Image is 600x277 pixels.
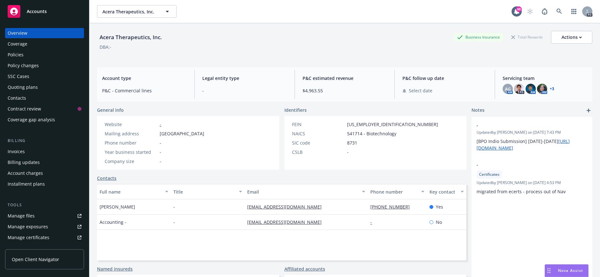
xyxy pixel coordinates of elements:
button: Email [245,184,368,199]
div: NAICS [292,130,345,137]
span: - [477,122,571,129]
span: - [160,149,161,155]
div: Coverage [8,39,27,49]
div: Company size [105,158,157,165]
a: Coverage [5,39,84,49]
div: Phone number [105,139,157,146]
a: Contacts [97,175,116,181]
div: Policies [8,50,24,60]
a: - [160,121,161,127]
div: -Updatedby [PERSON_NAME] on [DATE] 7:43 PM[BPO Indio Submission] [DATE]-[DATE][URL][DOMAIN_NAME] [471,117,592,156]
div: -CertificatesUpdatedby [PERSON_NAME] on [DATE] 4:53 PMmigrated from ecerts - process out of Nav [471,156,592,200]
span: - [173,219,175,225]
img: photo [526,84,536,94]
div: Actions [562,31,582,43]
span: [GEOGRAPHIC_DATA] [160,130,204,137]
img: photo [537,84,547,94]
a: add [585,107,592,114]
div: CSLB [292,149,345,155]
span: P&C estimated revenue [303,75,387,82]
div: SSC Cases [8,71,29,82]
a: Contract review [5,104,84,114]
a: Report a Bug [538,5,551,18]
a: Installment plans [5,179,84,189]
span: Identifiers [284,107,307,113]
span: Yes [436,203,443,210]
button: Phone number [368,184,427,199]
a: Coverage gap analysis [5,115,84,125]
span: Servicing team [503,75,587,82]
span: Updated by [PERSON_NAME] on [DATE] 4:53 PM [477,180,587,186]
div: Installment plans [8,179,45,189]
a: +3 [550,87,554,91]
a: [PHONE_NUMBER] [370,204,415,210]
div: Key contact [429,188,457,195]
span: [US_EMPLOYER_IDENTIFICATION_NUMBER] [347,121,438,128]
span: P&C - Commercial lines [102,87,187,94]
div: Manage files [8,211,35,221]
span: 541714 - Biotechnology [347,130,396,137]
span: No [436,219,442,225]
div: Quoting plans [8,82,38,92]
a: Overview [5,28,84,38]
div: Policy changes [8,60,39,71]
div: Overview [8,28,27,38]
div: Acera Therapeutics, Inc. [97,33,164,41]
div: Contract review [8,104,41,114]
div: Title [173,188,235,195]
a: Accounts [5,3,84,20]
a: Billing updates [5,157,84,167]
span: [PERSON_NAME] [100,203,135,210]
div: Contacts [8,93,26,103]
span: Nova Assist [558,268,583,273]
a: Manage BORs [5,243,84,253]
div: Phone number [370,188,417,195]
a: [EMAIL_ADDRESS][DOMAIN_NAME] [247,219,327,225]
span: Notes [471,107,485,114]
span: Account type [102,75,187,82]
span: - [347,149,349,155]
div: Invoices [8,146,25,157]
span: - [160,139,161,146]
button: Actions [551,31,592,44]
button: Title [171,184,245,199]
a: Policy changes [5,60,84,71]
span: $4,963.55 [303,87,387,94]
button: Nova Assist [545,264,589,277]
div: FEIN [292,121,345,128]
span: 8731 [347,139,357,146]
span: - [202,87,287,94]
span: Open Client Navigator [12,256,59,263]
a: - [370,219,377,225]
button: Key contact [427,184,466,199]
div: Billing updates [8,157,40,167]
span: General info [97,107,124,113]
div: Business Insurance [454,33,503,41]
a: Start snowing [524,5,536,18]
a: Contacts [5,93,84,103]
span: Select date [409,87,432,94]
span: - [173,203,175,210]
span: - [477,161,571,168]
div: Billing [5,138,84,144]
a: Search [553,5,566,18]
div: Manage BORs [8,243,38,253]
a: Manage files [5,211,84,221]
span: Acera Therapeutics, Inc. [102,8,157,15]
div: Drag to move [545,265,553,277]
a: Account charges [5,168,84,178]
a: Affiliated accounts [284,266,325,272]
a: Quoting plans [5,82,84,92]
div: Year business started [105,149,157,155]
div: Manage exposures [8,222,48,232]
a: Invoices [5,146,84,157]
a: Manage exposures [5,222,84,232]
div: Mailing address [105,130,157,137]
div: Full name [100,188,161,195]
span: Legal entity type [202,75,287,82]
div: Manage certificates [8,232,49,243]
div: Email [247,188,358,195]
a: SSC Cases [5,71,84,82]
span: P&C follow up date [402,75,487,82]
